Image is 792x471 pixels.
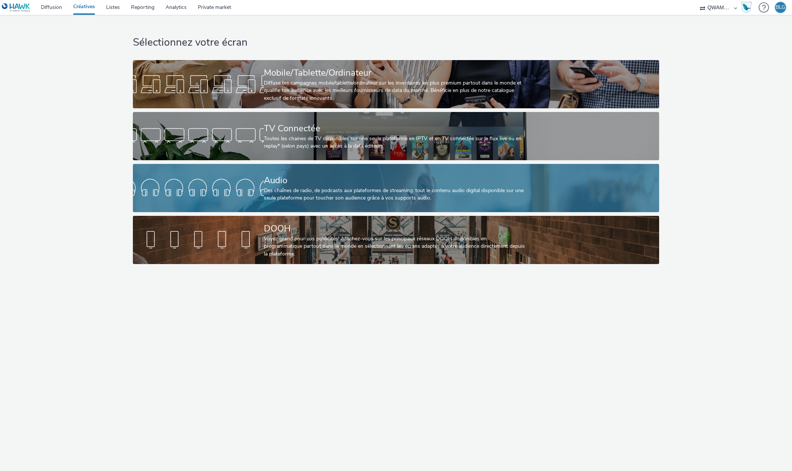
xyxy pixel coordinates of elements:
a: TV ConnectéeToutes les chaines de TV disponibles sur une seule plateforme en IPTV et en TV connec... [133,112,659,160]
a: DOOHVoyez grand pour vos publicités! Affichez-vous sur les principaux réseaux DOOH disponibles en... [133,216,659,264]
h1: Sélectionnez votre écran [133,36,659,50]
a: AudioDes chaînes de radio, de podcasts aux plateformes de streaming: tout le contenu audio digita... [133,164,659,212]
div: BLG [776,2,785,13]
div: Voyez grand pour vos publicités! Affichez-vous sur les principaux réseaux DOOH disponibles en pro... [264,235,526,258]
div: Toutes les chaines de TV disponibles sur une seule plateforme en IPTV et en TV connectée sur le f... [264,135,526,150]
img: undefined Logo [2,3,30,12]
div: Audio [264,174,526,187]
a: Hawk Academy [741,1,755,13]
a: Mobile/Tablette/OrdinateurDiffuse tes campagnes mobile/tablette/ordinateur sur les inventaires le... [133,60,659,108]
div: Diffuse tes campagnes mobile/tablette/ordinateur sur les inventaires les plus premium partout dan... [264,79,526,102]
div: Mobile/Tablette/Ordinateur [264,66,526,79]
div: DOOH [264,222,526,235]
div: Des chaînes de radio, de podcasts aux plateformes de streaming: tout le contenu audio digital dis... [264,187,526,202]
div: TV Connectée [264,122,526,135]
img: Hawk Academy [741,1,752,13]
